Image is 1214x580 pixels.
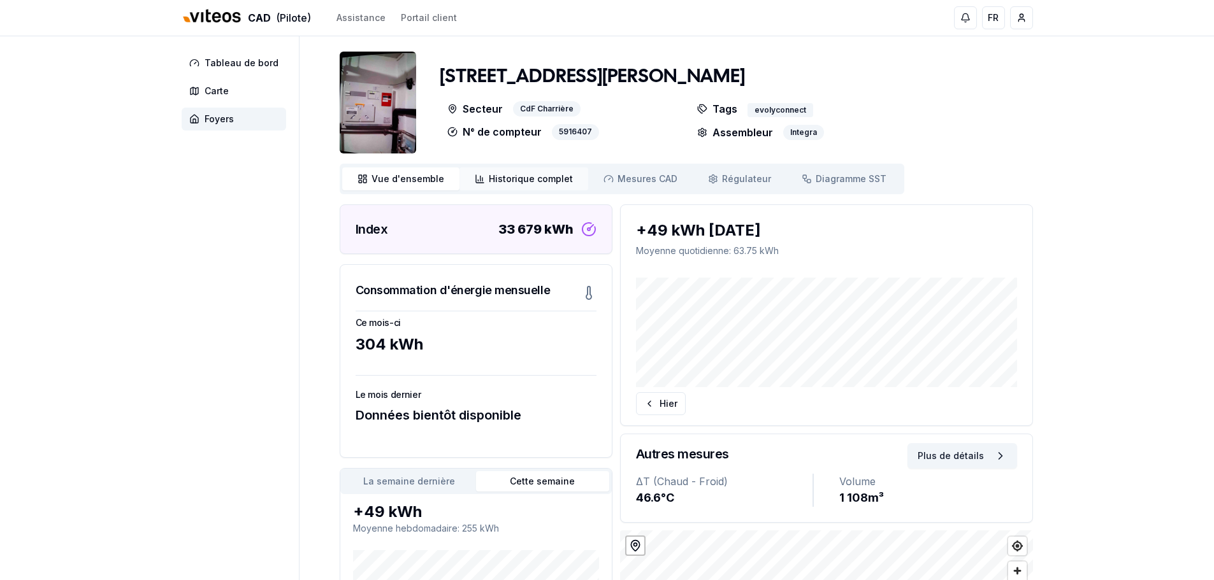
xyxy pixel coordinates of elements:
[182,108,291,131] a: Foyers
[1008,562,1027,580] button: Zoom in
[786,167,902,190] a: Diagramme SST
[353,502,599,522] div: +49 kWh
[182,80,291,103] a: Carte
[907,443,1017,469] button: Plus de détails
[697,125,773,140] p: Assembleur
[353,522,599,535] p: Moyenne hebdomadaire : 255 kWh
[697,101,737,117] p: Tags
[636,244,1017,257] p: Moyenne quotidienne : 63.75 kWh
[182,1,243,32] img: Viteos - CAD Logo
[489,173,573,185] span: Historique complet
[248,10,271,25] span: CAD
[513,101,581,117] div: CdF Charrière
[372,173,444,185] span: Vue d'ensemble
[816,173,886,185] span: Diagramme SST
[356,220,388,238] h3: Index
[1008,537,1027,555] button: Find my location
[476,471,609,492] button: Cette semaine
[205,113,234,125] span: Foyers
[459,167,588,190] a: Historique complet
[356,316,596,329] h3: Ce mois-ci
[276,10,311,25] span: (Pilote)
[636,392,686,415] button: Hier
[636,474,813,489] div: ΔT (Chaud - Froid)
[988,11,999,24] span: FR
[636,445,729,463] h3: Autres mesures
[340,52,416,153] img: unit Image
[552,124,599,140] div: 5916407
[693,167,786,190] a: Régulateur
[636,220,1017,241] div: +49 kWh [DATE]
[356,334,596,355] div: 304 kWh
[182,4,311,32] a: CAD(Pilote)
[498,220,574,238] div: 33 679 kWh
[722,173,771,185] span: Régulateur
[401,11,457,24] a: Portail client
[748,103,813,117] div: evolyconnect
[356,406,596,424] div: Données bientôt disponible
[839,474,1017,489] div: Volume
[636,489,813,507] div: 46.6 °C
[447,124,542,140] p: N° de compteur
[343,471,476,492] button: La semaine dernière
[982,6,1005,29] button: FR
[336,11,386,24] a: Assistance
[205,57,278,69] span: Tableau de bord
[342,167,459,190] a: Vue d'ensemble
[440,66,745,88] h1: [STREET_ADDRESS][PERSON_NAME]
[618,173,677,185] span: Mesures CAD
[447,101,503,117] p: Secteur
[839,489,1017,507] div: 1 108 m³
[182,52,291,74] a: Tableau de bord
[205,85,229,97] span: Carte
[783,125,824,140] div: Integra
[356,388,596,401] h3: Le mois dernier
[588,167,693,190] a: Mesures CAD
[356,281,551,299] h3: Consommation d'énergie mensuelle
